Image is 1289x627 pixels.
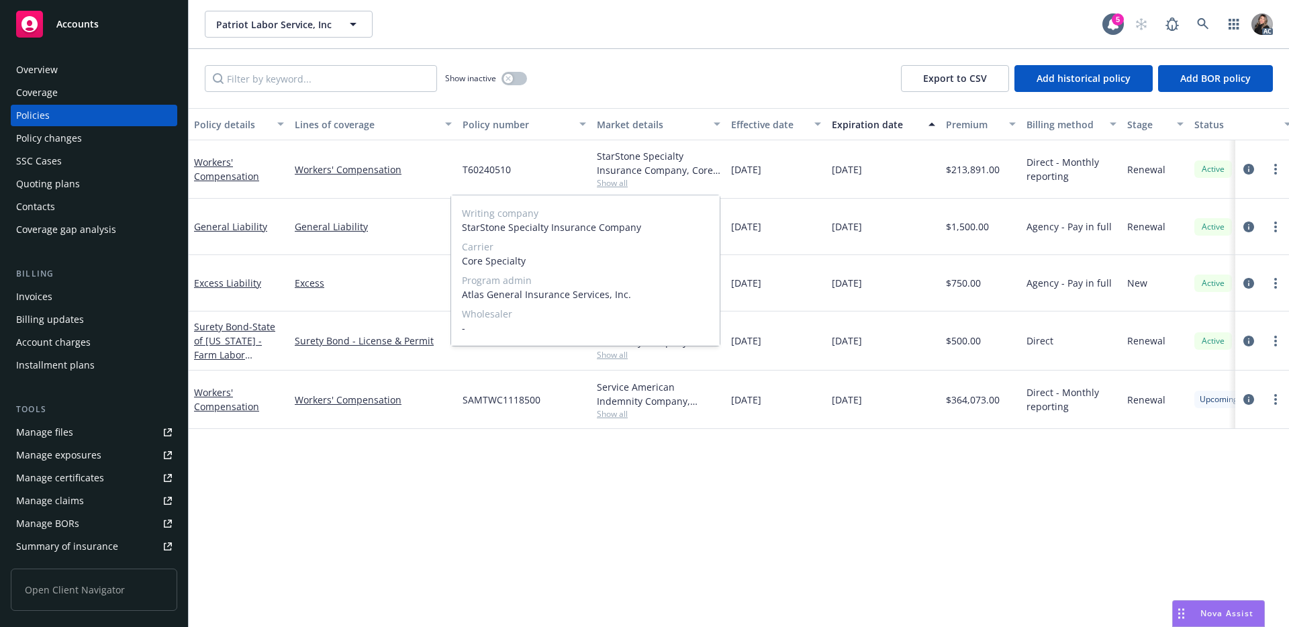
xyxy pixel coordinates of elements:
span: Nova Assist [1200,608,1253,619]
a: Installment plans [11,354,177,376]
a: more [1268,333,1284,349]
div: Account charges [16,332,91,353]
div: Market details [597,117,706,132]
button: Policy number [457,108,591,140]
div: Overview [16,59,58,81]
span: Add BOR policy [1180,72,1251,85]
a: Coverage gap analysis [11,219,177,240]
div: Coverage gap analysis [16,219,116,240]
span: Show all [597,408,720,420]
a: Quoting plans [11,173,177,195]
div: Effective date [731,117,806,132]
span: [DATE] [731,220,761,234]
span: [DATE] [731,276,761,290]
a: General Liability [194,220,267,233]
a: Policies [11,105,177,126]
a: circleInformation [1241,219,1257,235]
div: Premium [946,117,1001,132]
a: more [1268,219,1284,235]
a: Surety Bond - License & Permit [295,334,452,348]
span: $1,500.00 [946,220,989,234]
span: Atlas General Insurance Services, Inc. [462,287,709,301]
div: Lines of coverage [295,117,437,132]
span: Active [1200,335,1227,347]
button: Patriot Labor Service, Inc [205,11,373,38]
a: Search [1190,11,1216,38]
span: $213,891.00 [946,162,1000,177]
span: [DATE] [832,162,862,177]
a: Invoices [11,286,177,307]
button: Lines of coverage [289,108,457,140]
span: T60240510 [463,162,511,177]
a: Workers' Compensation [194,386,259,413]
span: Agency - Pay in full [1027,220,1112,234]
span: - State of [US_STATE] - Farm Labor Contractor Bond [194,320,275,375]
span: $364,073.00 [946,393,1000,407]
span: Writing company [462,206,709,220]
div: Manage claims [16,490,84,512]
a: Manage claims [11,490,177,512]
a: Report a Bug [1159,11,1186,38]
div: SSC Cases [16,150,62,172]
a: Policy changes [11,128,177,149]
a: Manage certificates [11,467,177,489]
span: Show inactive [445,73,496,84]
div: Manage files [16,422,73,443]
div: Quoting plans [16,173,80,195]
a: Workers' Compensation [194,156,259,183]
span: New [1127,276,1147,290]
span: SAMTWC1118500 [463,393,540,407]
div: Expiration date [832,117,920,132]
a: General Liability [295,220,452,234]
div: Coverage [16,82,58,103]
span: Open Client Navigator [11,569,177,611]
span: Renewal [1127,162,1165,177]
a: Workers' Compensation [295,162,452,177]
span: [DATE] [731,334,761,348]
div: Invoices [16,286,52,307]
button: Add historical policy [1014,65,1153,92]
span: $500.00 [946,334,981,348]
div: Billing [11,267,177,281]
span: Renewal [1127,393,1165,407]
div: Policies [16,105,50,126]
div: Installment plans [16,354,95,376]
a: more [1268,275,1284,291]
a: Manage exposures [11,444,177,466]
button: Billing method [1021,108,1122,140]
span: Show all [597,349,720,360]
input: Filter by keyword... [205,65,437,92]
span: Accounts [56,19,99,30]
button: Export to CSV [901,65,1009,92]
a: more [1268,391,1284,407]
button: Policy details [189,108,289,140]
div: Billing updates [16,309,84,330]
button: Add BOR policy [1158,65,1273,92]
button: Stage [1122,108,1189,140]
span: Renewal [1127,334,1165,348]
span: Active [1200,163,1227,175]
a: Account charges [11,332,177,353]
a: circleInformation [1241,333,1257,349]
span: Direct - Monthly reporting [1027,385,1116,414]
div: StarStone Specialty Insurance Company, Core Specialty, Atlas General Insurance Services, Inc. [597,149,720,177]
a: Billing updates [11,309,177,330]
div: Stage [1127,117,1169,132]
a: Manage files [11,422,177,443]
span: Wholesaler [462,307,709,321]
button: Expiration date [826,108,941,140]
a: more [1268,161,1284,177]
span: Carrier [462,240,709,254]
button: Premium [941,108,1021,140]
div: Billing method [1027,117,1102,132]
a: Excess [295,276,452,290]
div: Manage BORs [16,513,79,534]
a: circleInformation [1241,161,1257,177]
span: Agency - Pay in full [1027,276,1112,290]
span: $750.00 [946,276,981,290]
div: 5 [1112,13,1124,26]
span: [DATE] [731,393,761,407]
span: [DATE] [731,162,761,177]
span: StarStone Specialty Insurance Company [462,220,709,234]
